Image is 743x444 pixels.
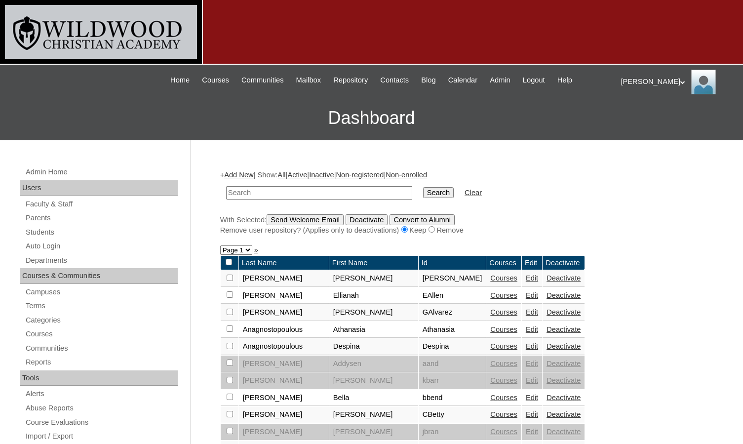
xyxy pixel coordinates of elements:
a: Add New [224,171,253,179]
td: Bella [329,390,418,406]
a: Deactivate [547,410,581,418]
td: Addysen [329,356,418,372]
a: Home [165,75,195,86]
h3: Dashboard [5,96,738,140]
a: Calendar [443,75,482,86]
a: Inactive [309,171,334,179]
td: EAllen [419,287,486,304]
a: Campuses [25,286,178,298]
a: Courses [197,75,234,86]
a: Courses [490,428,517,436]
td: CBetty [419,406,486,423]
div: + | Show: | | | | [220,170,709,235]
a: Admin Home [25,166,178,178]
span: Admin [490,75,510,86]
td: kbarr [419,372,486,389]
a: Courses [490,360,517,367]
td: Courses [486,256,521,270]
span: Mailbox [296,75,321,86]
a: Course Evaluations [25,416,178,429]
a: Edit [526,394,538,402]
a: Admin [485,75,515,86]
a: Contacts [375,75,414,86]
td: [PERSON_NAME] [239,424,329,441]
a: Departments [25,254,178,267]
input: Deactivate [346,214,388,225]
a: Auto Login [25,240,178,252]
a: Logout [518,75,550,86]
a: Deactivate [547,325,581,333]
a: Deactivate [547,428,581,436]
a: Courses [490,291,517,299]
div: Tools [20,370,178,386]
a: Non-enrolled [386,171,427,179]
td: First Name [329,256,418,270]
a: Deactivate [547,394,581,402]
input: Search [226,186,412,200]
a: Faculty & Staff [25,198,178,210]
a: Deactivate [547,274,581,282]
td: Despina [329,338,418,355]
td: GAlvarez [419,304,486,321]
span: Blog [421,75,435,86]
div: Users [20,180,178,196]
a: Abuse Reports [25,402,178,414]
td: Despina [419,338,486,355]
td: Edit [522,256,542,270]
img: Melanie Sevilla [691,70,716,94]
td: [PERSON_NAME] [329,270,418,287]
a: » [254,246,258,254]
a: Categories [25,314,178,326]
td: [PERSON_NAME] [329,424,418,441]
a: Reports [25,356,178,368]
a: Deactivate [547,291,581,299]
a: Non-registered [336,171,384,179]
input: Search [423,187,454,198]
a: Deactivate [547,376,581,384]
a: Alerts [25,388,178,400]
a: Edit [526,308,538,316]
a: Import / Export [25,430,178,443]
a: Help [552,75,577,86]
a: Courses [490,274,517,282]
a: Courses [490,325,517,333]
img: logo-white.png [5,5,197,59]
div: Remove user repository? (Applies only to deactivations) Keep Remove [220,225,709,236]
a: Courses [490,410,517,418]
span: Contacts [380,75,409,86]
a: Edit [526,428,538,436]
td: bbend [419,390,486,406]
a: Terms [25,300,178,312]
a: Active [287,171,307,179]
a: Courses [490,342,517,350]
a: Repository [328,75,373,86]
span: Communities [241,75,284,86]
span: Calendar [448,75,477,86]
td: aand [419,356,486,372]
td: Deactivate [543,256,585,270]
div: [PERSON_NAME] [621,70,734,94]
a: Edit [526,274,538,282]
span: Home [170,75,190,86]
input: Send Welcome Email [267,214,344,225]
a: Edit [526,410,538,418]
a: Deactivate [547,308,581,316]
a: Blog [416,75,440,86]
td: Athanasia [419,322,486,338]
a: Students [25,226,178,239]
td: [PERSON_NAME] [329,406,418,423]
span: Logout [523,75,545,86]
a: Deactivate [547,342,581,350]
a: Edit [526,376,538,384]
a: Mailbox [291,75,326,86]
td: [PERSON_NAME] [239,270,329,287]
td: Anagnostopoulous [239,338,329,355]
a: Edit [526,360,538,367]
td: [PERSON_NAME] [329,372,418,389]
a: All [277,171,285,179]
a: Edit [526,291,538,299]
a: Edit [526,325,538,333]
td: [PERSON_NAME] [329,304,418,321]
div: Courses & Communities [20,268,178,284]
td: [PERSON_NAME] [239,304,329,321]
